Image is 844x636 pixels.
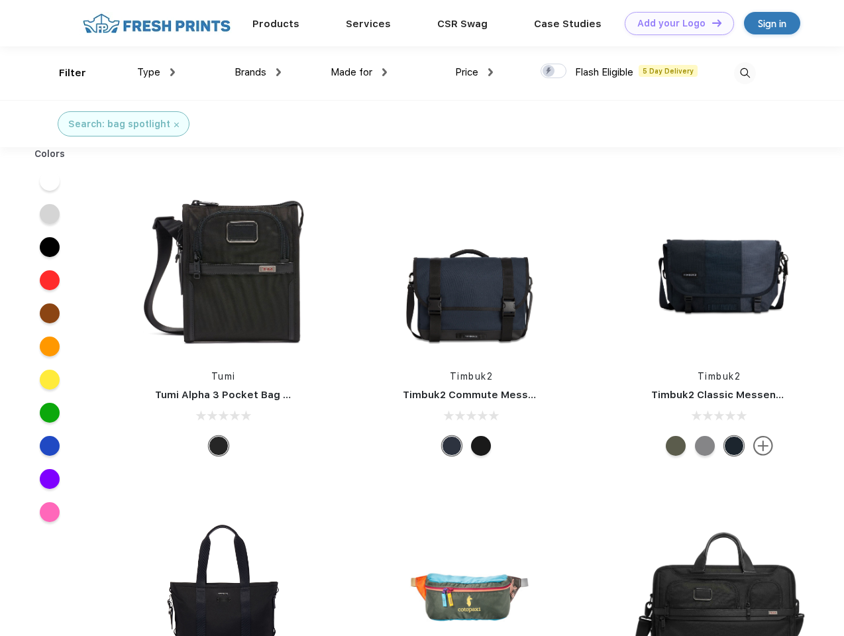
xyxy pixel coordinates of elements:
a: Timbuk2 Classic Messenger Bag [651,389,816,401]
img: dropdown.png [488,68,493,76]
img: filter_cancel.svg [174,123,179,127]
span: Brands [235,66,266,78]
a: Tumi [211,371,236,382]
a: Tumi Alpha 3 Pocket Bag Small [155,389,310,401]
a: Sign in [744,12,800,34]
div: Filter [59,66,86,81]
div: Search: bag spotlight [68,117,170,131]
div: Eco Gunmetal [695,436,715,456]
img: func=resize&h=266 [383,180,559,356]
div: Add your Logo [637,18,706,29]
img: func=resize&h=266 [135,180,311,356]
div: Sign in [758,16,786,31]
img: DT [712,19,721,26]
img: dropdown.png [276,68,281,76]
img: more.svg [753,436,773,456]
img: dropdown.png [382,68,387,76]
div: Eco Black [471,436,491,456]
div: Eco Monsoon [724,436,744,456]
img: dropdown.png [170,68,175,76]
span: Flash Eligible [575,66,633,78]
a: Timbuk2 [698,371,741,382]
div: Colors [25,147,76,161]
span: 5 Day Delivery [639,65,698,77]
a: Timbuk2 [450,371,494,382]
img: func=resize&h=266 [631,180,808,356]
img: fo%20logo%202.webp [79,12,235,35]
img: desktop_search.svg [734,62,756,84]
span: Made for [331,66,372,78]
a: Timbuk2 Commute Messenger Bag [403,389,580,401]
div: Eco Nautical [442,436,462,456]
a: Products [252,18,299,30]
div: Black [209,436,229,456]
span: Type [137,66,160,78]
div: Eco Army [666,436,686,456]
span: Price [455,66,478,78]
